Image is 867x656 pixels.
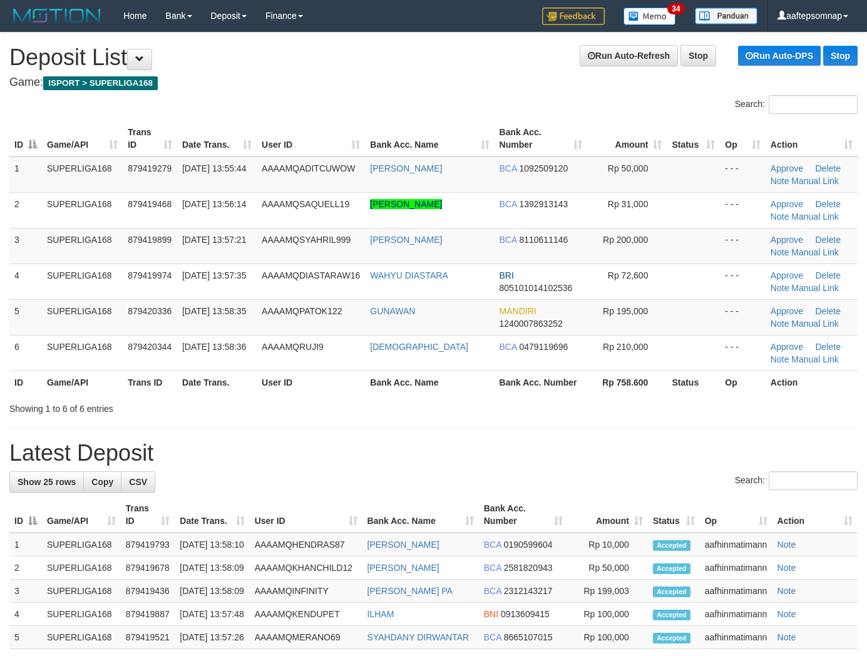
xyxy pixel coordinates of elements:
[648,497,700,533] th: Status: activate to sort column ascending
[250,497,362,533] th: User ID: activate to sort column ascending
[365,371,494,394] th: Bank Acc. Name
[700,533,772,556] td: aafhinmatimann
[128,163,172,173] span: 879419279
[791,247,839,257] a: Manual Link
[9,533,42,556] td: 1
[42,192,123,228] td: SUPERLIGA168
[367,632,469,642] a: SYAHDANY DIRWANTAR
[365,121,494,156] th: Bank Acc. Name: activate to sort column ascending
[771,319,789,329] a: Note
[9,76,858,89] h4: Game:
[500,199,517,209] span: BCA
[500,235,517,245] span: BCA
[504,586,553,596] span: Copy 2312143217 to clipboard
[495,371,587,394] th: Bank Acc. Number
[823,46,858,66] a: Stop
[587,371,667,394] th: Rp 758.600
[695,8,757,24] img: panduan.png
[738,46,821,66] a: Run Auto-DPS
[182,342,246,352] span: [DATE] 13:58:36
[43,76,158,90] span: ISPORT > SUPERLIGA168
[568,603,647,626] td: Rp 100,000
[9,497,42,533] th: ID: activate to sort column descending
[128,306,172,316] span: 879420336
[720,192,766,228] td: - - -
[680,45,716,66] a: Stop
[182,163,246,173] span: [DATE] 13:55:44
[720,228,766,264] td: - - -
[815,199,840,209] a: Delete
[9,192,42,228] td: 2
[123,121,177,156] th: Trans ID: activate to sort column ascending
[735,95,858,114] label: Search:
[769,471,858,490] input: Search:
[367,540,439,550] a: [PERSON_NAME]
[771,342,803,352] a: Approve
[370,235,442,245] a: [PERSON_NAME]
[175,626,249,649] td: [DATE] 13:57:26
[367,563,439,573] a: [PERSON_NAME]
[771,354,789,364] a: Note
[9,397,352,415] div: Showing 1 to 6 of 6 entries
[771,212,789,222] a: Note
[42,556,121,580] td: SUPERLIGA168
[262,270,360,280] span: AAAAMQDIASTARAW16
[815,270,840,280] a: Delete
[580,45,678,66] a: Run Auto-Refresh
[608,199,649,209] span: Rp 31,000
[128,342,172,352] span: 879420344
[766,121,858,156] th: Action: activate to sort column ascending
[370,163,442,173] a: [PERSON_NAME]
[777,540,796,550] a: Note
[42,533,121,556] td: SUPERLIGA168
[9,441,858,466] h1: Latest Deposit
[42,335,123,371] td: SUPERLIGA168
[42,264,123,299] td: SUPERLIGA168
[777,586,796,596] a: Note
[504,563,553,573] span: Copy 2581820943 to clipboard
[791,283,839,293] a: Manual Link
[653,563,690,574] span: Accepted
[771,247,789,257] a: Note
[568,556,647,580] td: Rp 50,000
[504,632,553,642] span: Copy 8665107015 to clipboard
[720,121,766,156] th: Op: activate to sort column ascending
[653,587,690,597] span: Accepted
[123,371,177,394] th: Trans ID
[500,342,517,352] span: BCA
[262,199,349,209] span: AAAAMQSAQUELL19
[9,371,42,394] th: ID
[175,533,249,556] td: [DATE] 13:58:10
[720,335,766,371] td: - - -
[500,283,573,293] span: Copy 805101014102536 to clipboard
[91,477,113,487] span: Copy
[177,121,257,156] th: Date Trans.: activate to sort column ascending
[568,497,647,533] th: Amount: activate to sort column ascending
[370,199,442,209] a: [PERSON_NAME]
[568,580,647,603] td: Rp 199,003
[771,235,803,245] a: Approve
[177,371,257,394] th: Date Trans.
[484,540,501,550] span: BCA
[653,540,690,551] span: Accepted
[121,603,175,626] td: 879419887
[121,626,175,649] td: 879419521
[568,626,647,649] td: Rp 100,000
[720,299,766,335] td: - - -
[791,176,839,186] a: Manual Link
[771,163,803,173] a: Approve
[121,580,175,603] td: 879419436
[175,497,249,533] th: Date Trans.: activate to sort column ascending
[121,471,155,493] a: CSV
[791,319,839,329] a: Manual Link
[766,371,858,394] th: Action
[370,306,415,316] a: GUNAWAN
[484,632,501,642] span: BCA
[500,270,514,280] span: BRI
[42,603,121,626] td: SUPERLIGA168
[9,603,42,626] td: 4
[771,270,803,280] a: Approve
[603,342,648,352] span: Rp 210,000
[777,609,796,619] a: Note
[720,264,766,299] td: - - -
